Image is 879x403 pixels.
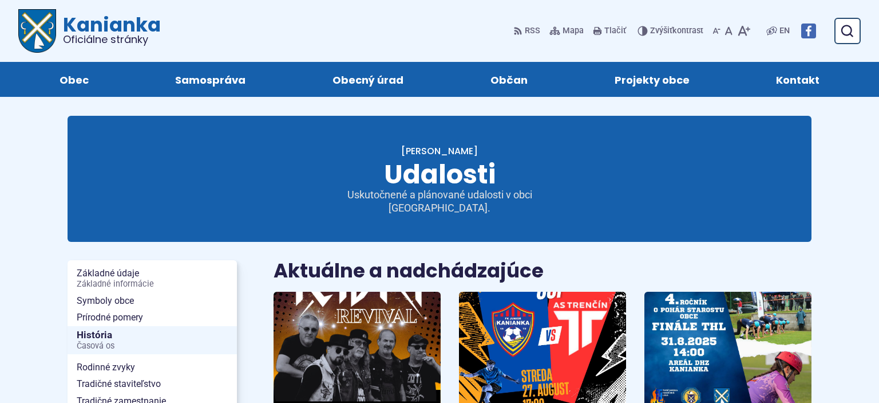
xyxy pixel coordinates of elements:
[56,15,161,45] span: Kanianka
[300,62,435,97] a: Obecný úrad
[525,24,540,38] span: RSS
[77,280,228,289] span: Základné informácie
[77,309,228,326] span: Prírodné pomery
[801,24,816,38] img: Prejsť na Facebook stránku
[615,62,690,97] span: Projekty obce
[604,26,626,36] span: Tlačiť
[27,62,121,97] a: Obec
[583,62,722,97] a: Projekty obce
[77,265,228,292] span: Základné údaje
[68,359,237,376] a: Rodinné zvyky
[384,156,496,193] span: Udalosti
[332,62,403,97] span: Obecný úrad
[744,62,852,97] a: Kontakt
[274,260,811,281] h2: Aktuálne a nadchádzajúce
[77,342,228,351] span: Časová os
[302,189,577,214] p: Uskutočnené a plánované udalosti v obci [GEOGRAPHIC_DATA].
[77,292,228,310] span: Symboly obce
[777,24,792,38] a: EN
[401,144,478,158] a: [PERSON_NAME]
[591,19,628,43] button: Tlačiť
[650,26,703,36] span: kontrast
[710,19,723,43] button: Zmenšiť veľkosť písma
[68,309,237,326] a: Prírodné pomery
[68,326,237,354] a: HistóriaČasová os
[68,292,237,310] a: Symboly obce
[650,26,672,36] span: Zvýšiť
[60,62,89,97] span: Obec
[63,34,161,45] span: Oficiálne stránky
[735,19,753,43] button: Zväčšiť veľkosť písma
[144,62,278,97] a: Samospráva
[458,62,560,97] a: Občan
[513,19,543,43] a: RSS
[547,19,586,43] a: Mapa
[638,19,706,43] button: Zvýšiťkontrast
[68,265,237,292] a: Základné údajeZákladné informácie
[779,24,790,38] span: EN
[175,62,246,97] span: Samospráva
[77,326,228,354] span: História
[18,9,161,53] a: Logo Kanianka, prejsť na domovskú stránku.
[68,375,237,393] a: Tradičné staviteľstvo
[77,375,228,393] span: Tradičné staviteľstvo
[490,62,528,97] span: Občan
[563,24,584,38] span: Mapa
[723,19,735,43] button: Nastaviť pôvodnú veľkosť písma
[77,359,228,376] span: Rodinné zvyky
[776,62,819,97] span: Kontakt
[18,9,56,53] img: Prejsť na domovskú stránku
